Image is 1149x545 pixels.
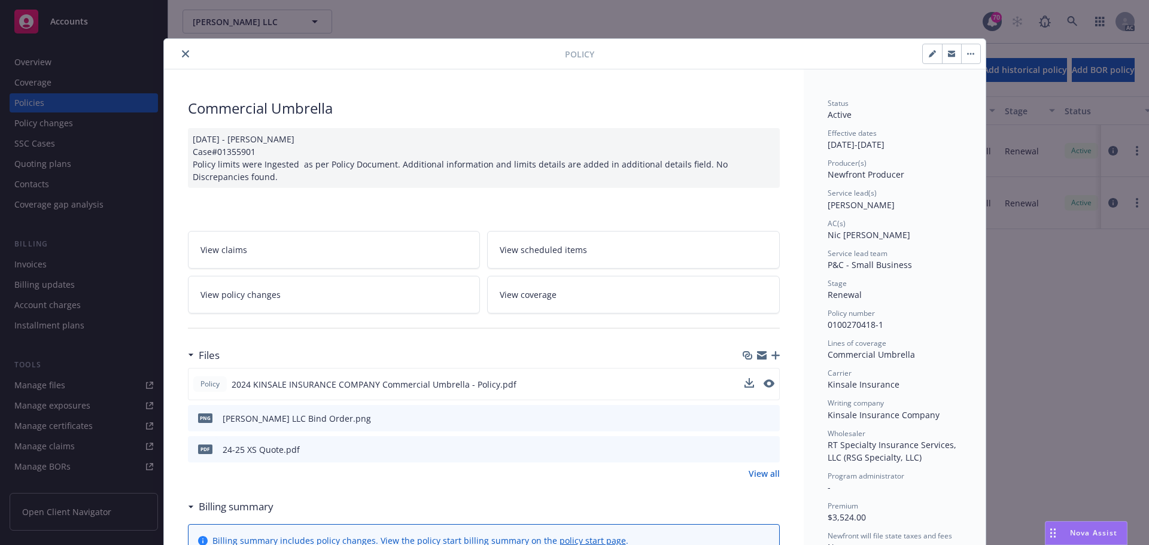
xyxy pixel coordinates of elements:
span: RT Specialty Insurance Services, LLC (RSG Specialty, LLC) [828,439,959,463]
span: Active [828,109,852,120]
div: [PERSON_NAME] LLC Bind Order.png [223,412,371,425]
span: View coverage [500,288,557,301]
div: 24-25 XS Quote.pdf [223,443,300,456]
span: $3,524.00 [828,511,866,523]
a: View all [749,467,780,480]
span: Kinsale Insurance [828,379,899,390]
span: Nic [PERSON_NAME] [828,229,910,240]
span: Premium [828,501,858,511]
span: Renewal [828,289,862,300]
button: preview file [764,379,774,388]
span: Service lead team [828,248,887,258]
span: pdf [198,444,212,453]
span: P&C - Small Business [828,259,912,270]
span: [PERSON_NAME] [828,199,895,211]
span: png [198,413,212,422]
button: Nova Assist [1045,521,1127,545]
span: 0100270418-1 [828,319,883,330]
button: download file [744,378,754,388]
span: Lines of coverage [828,338,886,348]
a: View scheduled items [487,231,780,269]
span: Commercial Umbrella [828,349,915,360]
span: Producer(s) [828,158,867,168]
span: View scheduled items [500,243,587,256]
button: download file [745,443,755,456]
button: preview file [764,378,774,391]
a: View policy changes [188,276,481,313]
div: Commercial Umbrella [188,98,780,118]
span: Nova Assist [1070,528,1117,538]
button: preview file [764,443,775,456]
span: Policy number [828,308,875,318]
span: Effective dates [828,128,877,138]
span: Status [828,98,849,108]
span: Stage [828,278,847,288]
span: Newfront Producer [828,169,904,180]
span: Program administrator [828,471,904,481]
div: [DATE] - [PERSON_NAME] Case#01355901 Policy limits were Ingested as per Policy Document. Addition... [188,128,780,188]
span: Newfront will file state taxes and fees [828,531,952,541]
span: View claims [200,243,247,256]
span: Policy [565,48,594,60]
button: close [178,47,193,61]
div: Drag to move [1045,522,1060,544]
span: Kinsale Insurance Company [828,409,940,421]
button: download file [745,412,755,425]
button: download file [744,378,754,391]
button: preview file [764,412,775,425]
span: - [828,482,831,493]
span: Wholesaler [828,428,865,439]
h3: Files [199,348,220,363]
span: Policy [198,379,222,389]
span: AC(s) [828,218,846,229]
div: [DATE] - [DATE] [828,128,962,151]
div: Files [188,348,220,363]
div: Billing summary [188,499,273,514]
span: View policy changes [200,288,281,301]
a: View claims [188,231,481,269]
span: Writing company [828,398,884,408]
h3: Billing summary [199,499,273,514]
span: Service lead(s) [828,188,877,198]
a: View coverage [487,276,780,313]
span: Carrier [828,368,852,378]
span: 2024 KINSALE INSURANCE COMPANY Commercial Umbrella - Policy.pdf [232,378,516,391]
